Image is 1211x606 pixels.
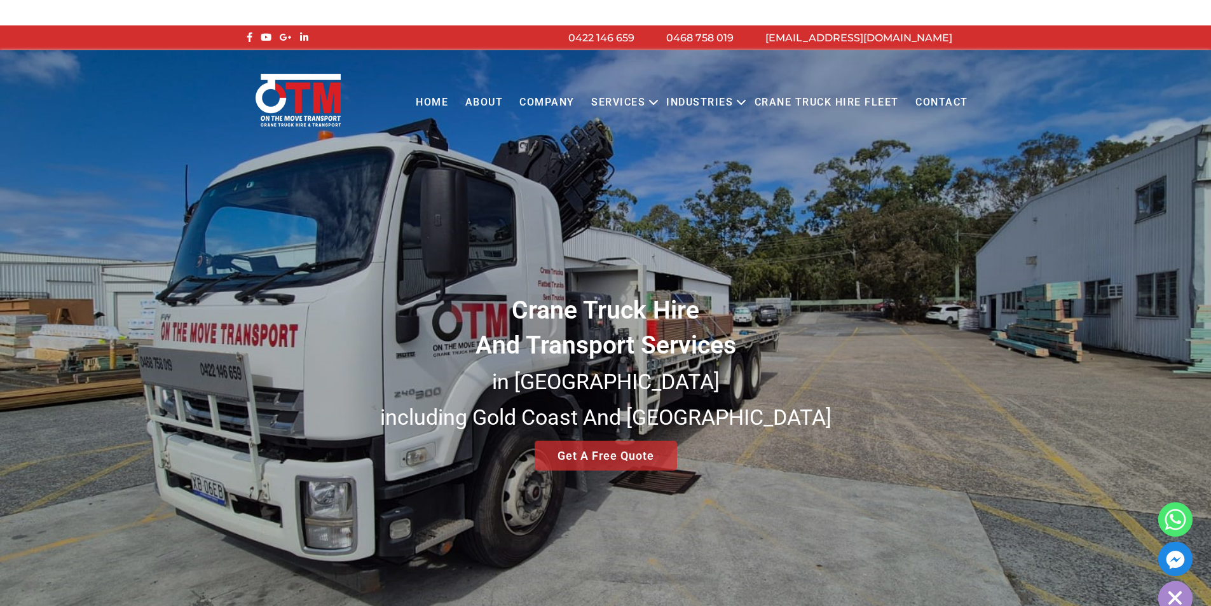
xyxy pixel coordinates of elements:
a: About [456,85,511,120]
a: Contact [907,85,976,120]
a: Whatsapp [1158,502,1193,537]
a: Home [407,85,456,120]
a: Facebook_Messenger [1158,542,1193,576]
a: 0422 146 659 [568,32,634,44]
a: [EMAIL_ADDRESS][DOMAIN_NAME] [765,32,952,44]
a: 0468 758 019 [666,32,734,44]
a: Crane Truck Hire Fleet [746,85,907,120]
a: COMPANY [511,85,583,120]
a: Industries [658,85,741,120]
small: in [GEOGRAPHIC_DATA] including Gold Coast And [GEOGRAPHIC_DATA] [380,369,831,430]
a: Services [583,85,653,120]
a: Get A Free Quote [535,441,677,471]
